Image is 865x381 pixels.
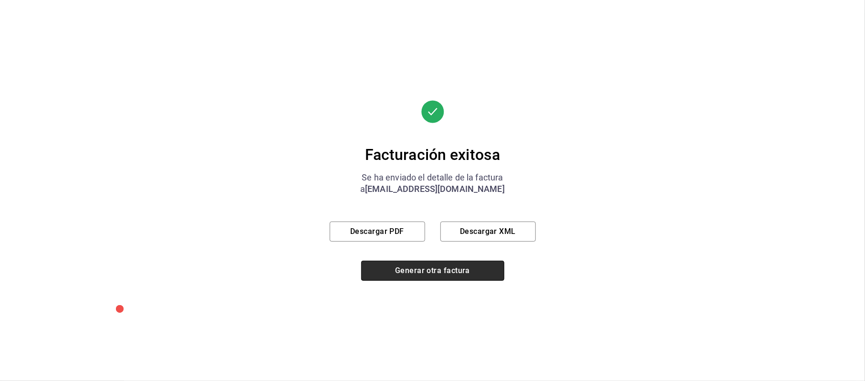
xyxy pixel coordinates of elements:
[361,261,504,281] button: Generar otra factura
[330,222,425,242] button: Descargar PDF
[365,184,505,194] span: [EMAIL_ADDRESS][DOMAIN_NAME]
[330,172,536,183] div: Se ha enviado el detalle de la factura
[330,183,536,195] div: a
[330,145,536,164] div: Facturación exitosa
[440,222,536,242] button: Descargar XML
